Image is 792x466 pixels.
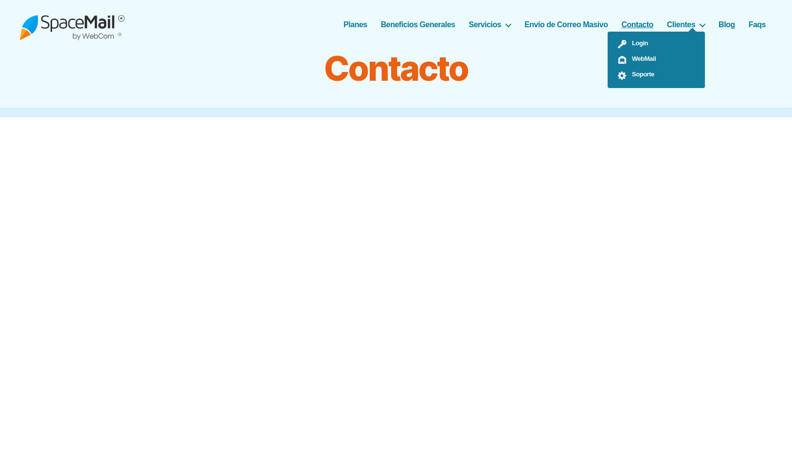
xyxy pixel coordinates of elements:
[608,52,705,68] a: WebMail
[469,20,511,29] a: Servicios
[749,20,766,29] a: Faqs
[608,68,705,83] a: Soporte
[19,9,125,40] img: Spacemail
[667,20,705,29] a: Clientes
[381,20,455,29] a: Beneficios Generales
[524,20,608,29] a: Envío de Correo Masivo
[153,49,639,88] h1: Contacto
[719,20,735,29] a: Blog
[343,20,367,29] a: Planes
[627,55,656,62] span: WebMail
[621,20,653,29] a: Contacto
[627,39,648,47] span: Login
[349,20,773,29] nav: Horizontal
[627,71,654,78] span: Soporte
[608,36,705,52] a: Login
